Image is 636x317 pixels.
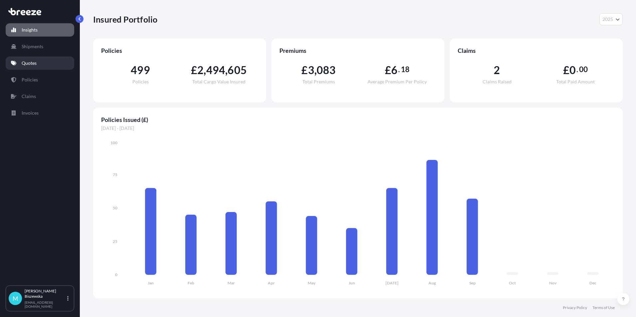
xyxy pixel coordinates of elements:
tspan: Feb [188,280,194,285]
tspan: Jun [349,280,355,285]
p: Policies [22,76,38,83]
a: Policies [6,73,74,86]
p: Invoices [22,110,39,116]
a: Shipments [6,40,74,53]
tspan: Mar [228,280,235,285]
tspan: Jan [148,280,154,285]
tspan: Sep [469,280,476,285]
span: Claims Raised [483,79,512,84]
tspan: 100 [110,140,117,145]
a: Terms of Use [592,305,615,310]
span: [DATE] - [DATE] [101,125,615,132]
tspan: [DATE] [386,280,398,285]
span: Premiums [279,47,436,54]
span: Total Paid Amount [556,79,595,84]
span: M [13,295,18,302]
span: Total Premiums [302,79,335,84]
span: £ [301,65,308,75]
span: 2025 [602,16,613,23]
span: . [398,67,400,72]
tspan: Dec [589,280,596,285]
a: Claims [6,90,74,103]
a: Invoices [6,106,74,120]
span: 00 [579,67,588,72]
p: Insured Portfolio [93,14,157,25]
span: 494 [206,65,226,75]
tspan: Oct [509,280,516,285]
tspan: Nov [549,280,557,285]
span: . [576,67,578,72]
tspan: 50 [113,205,117,210]
button: Year Selector [599,13,623,25]
span: Average Premium Per Policy [368,79,427,84]
span: 3 [308,65,314,75]
span: 499 [131,65,150,75]
tspan: May [308,280,316,285]
tspan: 75 [113,172,117,177]
p: [EMAIL_ADDRESS][DOMAIN_NAME] [25,300,66,308]
span: £ [563,65,569,75]
p: [PERSON_NAME] Biszewska [25,288,66,299]
span: , [204,65,206,75]
span: 605 [228,65,247,75]
tspan: Apr [268,280,275,285]
span: Claims [458,47,615,54]
p: Claims [22,93,36,100]
span: Policies Issued (£) [101,116,615,124]
span: 2 [494,65,500,75]
tspan: Aug [428,280,436,285]
p: Quotes [22,60,37,66]
span: Policies [132,79,149,84]
span: 2 [197,65,204,75]
p: Insights [22,27,38,33]
a: Quotes [6,56,74,70]
span: £ [191,65,197,75]
span: 0 [569,65,576,75]
span: 083 [317,65,336,75]
span: Total Cargo Value Insured [192,79,245,84]
span: , [225,65,228,75]
p: Shipments [22,43,43,50]
span: Policies [101,47,258,54]
span: , [314,65,317,75]
span: £ [385,65,391,75]
tspan: 25 [113,239,117,244]
span: 18 [401,67,409,72]
span: 6 [391,65,397,75]
tspan: 0 [115,272,117,277]
a: Insights [6,23,74,37]
a: Privacy Policy [563,305,587,310]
